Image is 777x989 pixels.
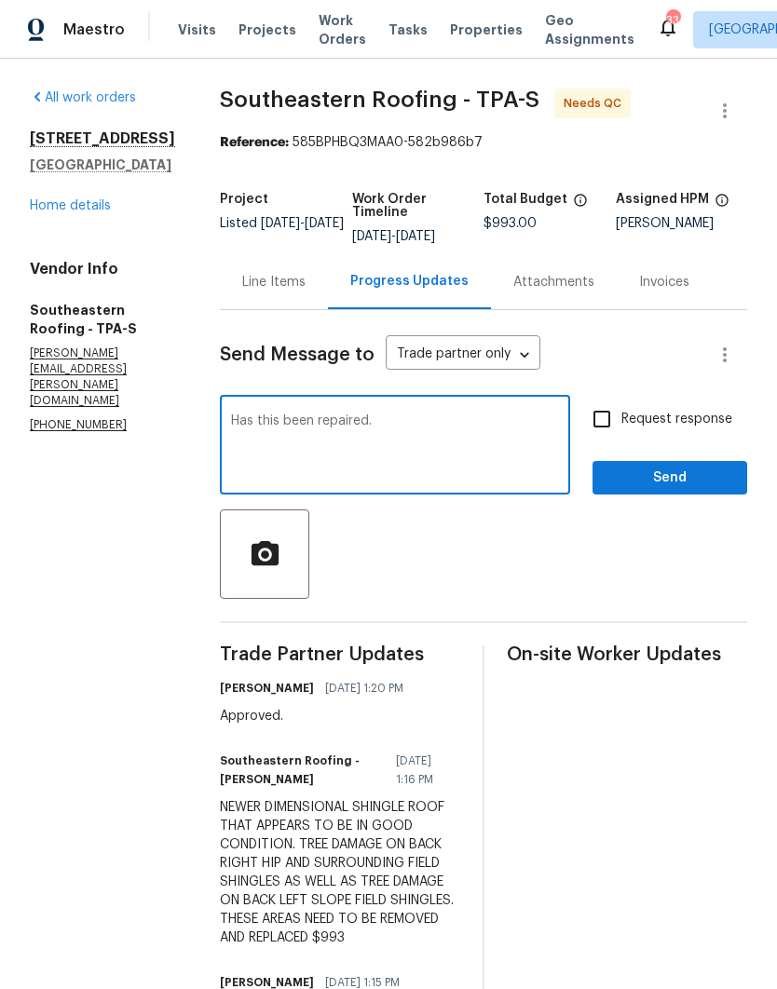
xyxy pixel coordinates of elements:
div: Invoices [639,273,689,291]
span: [DATE] [305,217,344,230]
span: Maestro [63,20,125,39]
a: All work orders [30,91,136,104]
span: Geo Assignments [545,11,634,48]
div: NEWER DIMENSIONAL SHINGLE ROOF THAT APPEARS TO BE IN GOOD CONDITION. TREE DAMAGE ON BACK RIGHT HI... [220,798,460,947]
span: - [261,217,344,230]
span: Request response [621,410,732,429]
span: $993.00 [484,217,537,230]
span: Properties [450,20,523,39]
div: Progress Updates [350,272,469,291]
div: [PERSON_NAME] [616,217,748,230]
span: Listed [220,217,344,230]
span: [DATE] 1:20 PM [325,679,403,698]
h6: [PERSON_NAME] [220,679,314,698]
span: Tasks [388,23,428,36]
span: Send Message to [220,345,375,364]
b: Reference: [220,136,289,149]
h5: Southeastern Roofing - TPA-S [30,301,175,338]
textarea: Has this been repaired. [231,414,559,480]
span: Trade Partner Updates [220,645,460,664]
span: The total cost of line items that have been proposed by Opendoor. This sum includes line items th... [573,193,588,217]
h4: Vendor Info [30,260,175,278]
span: On-site Worker Updates [507,645,747,664]
span: Work Orders [319,11,366,48]
h6: Southeastern Roofing -[PERSON_NAME] [220,752,385,789]
div: 33 [666,11,679,30]
h5: Total Budget [484,193,567,206]
div: Attachments [513,273,594,291]
span: [DATE] [261,217,300,230]
h5: Work Order Timeline [352,193,484,219]
h5: Assigned HPM [616,193,709,206]
div: Trade partner only [386,340,540,371]
div: 585BPHBQ3MAA0-582b986b7 [220,133,747,152]
span: Needs QC [564,94,629,113]
span: The hpm assigned to this work order. [715,193,729,217]
span: Southeastern Roofing - TPA-S [220,88,539,111]
button: Send [593,461,747,495]
span: Projects [239,20,296,39]
div: Line Items [242,273,306,291]
span: [DATE] 1:16 PM [396,752,449,789]
h5: Project [220,193,268,206]
span: [DATE] [352,230,391,243]
div: Approved. [220,707,415,725]
span: Send [607,467,732,490]
span: Visits [178,20,216,39]
span: [DATE] [396,230,435,243]
span: - [352,230,435,243]
a: Home details [30,199,111,212]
